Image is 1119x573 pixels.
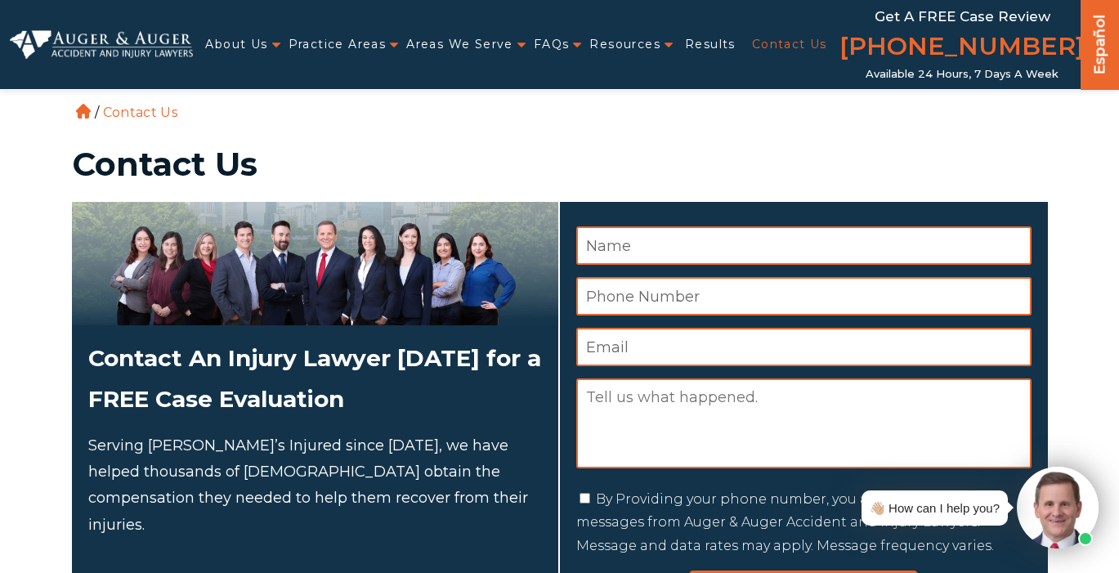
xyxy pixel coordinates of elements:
[576,277,1032,316] input: Phone Number
[99,105,181,120] li: Contact Us
[534,28,570,61] a: FAQs
[76,104,91,119] a: Home
[72,148,1048,181] h1: Contact Us
[752,28,827,61] a: Contact Us
[289,28,387,61] a: Practice Areas
[576,491,999,554] label: By Providing your phone number, you agree to receive text messages from Auger & Auger Accident an...
[205,28,267,61] a: About Us
[576,328,1032,366] input: Email
[685,28,736,61] a: Results
[72,202,558,325] img: Attorneys
[10,30,193,58] img: Auger & Auger Accident and Injury Lawyers Logo
[576,226,1032,265] input: Name
[870,497,1000,519] div: 👋🏼 How can I help you?
[88,338,542,420] h2: Contact An Injury Lawyer [DATE] for a FREE Case Evaluation
[839,29,1085,68] a: [PHONE_NUMBER]
[88,432,542,539] p: Serving [PERSON_NAME]’s Injured since [DATE], we have helped thousands of [DEMOGRAPHIC_DATA] obta...
[1017,467,1099,548] img: Intaker widget Avatar
[589,28,660,61] a: Resources
[866,68,1059,81] span: Available 24 Hours, 7 Days a Week
[875,8,1050,25] span: Get a FREE Case Review
[406,28,513,61] a: Areas We Serve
